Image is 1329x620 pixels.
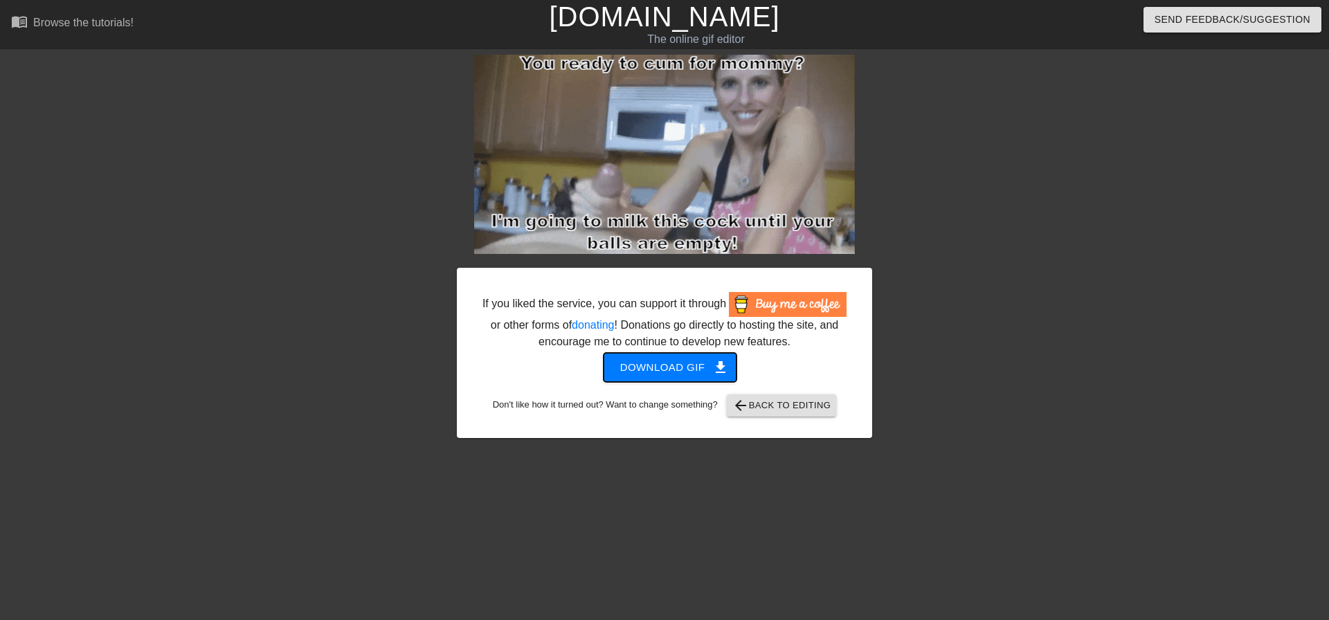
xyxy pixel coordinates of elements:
button: Back to Editing [727,394,837,417]
span: Send Feedback/Suggestion [1155,11,1310,28]
span: arrow_back [732,397,749,414]
span: menu_book [11,13,28,30]
div: If you liked the service, you can support it through or other forms of ! Donations go directly to... [481,292,848,350]
span: Back to Editing [732,397,831,414]
img: Buy Me A Coffee [729,292,847,317]
img: 3ULD94o8.gif [474,55,855,254]
div: The online gif editor [450,31,942,48]
a: [DOMAIN_NAME] [549,1,779,32]
span: Download gif [620,358,721,376]
button: Download gif [604,353,737,382]
button: Send Feedback/Suggestion [1143,7,1321,33]
a: donating [572,319,614,331]
div: Browse the tutorials! [33,17,134,28]
a: Browse the tutorials! [11,13,134,35]
span: get_app [712,359,729,376]
a: Download gif [593,361,737,372]
div: Don't like how it turned out? Want to change something? [478,394,851,417]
